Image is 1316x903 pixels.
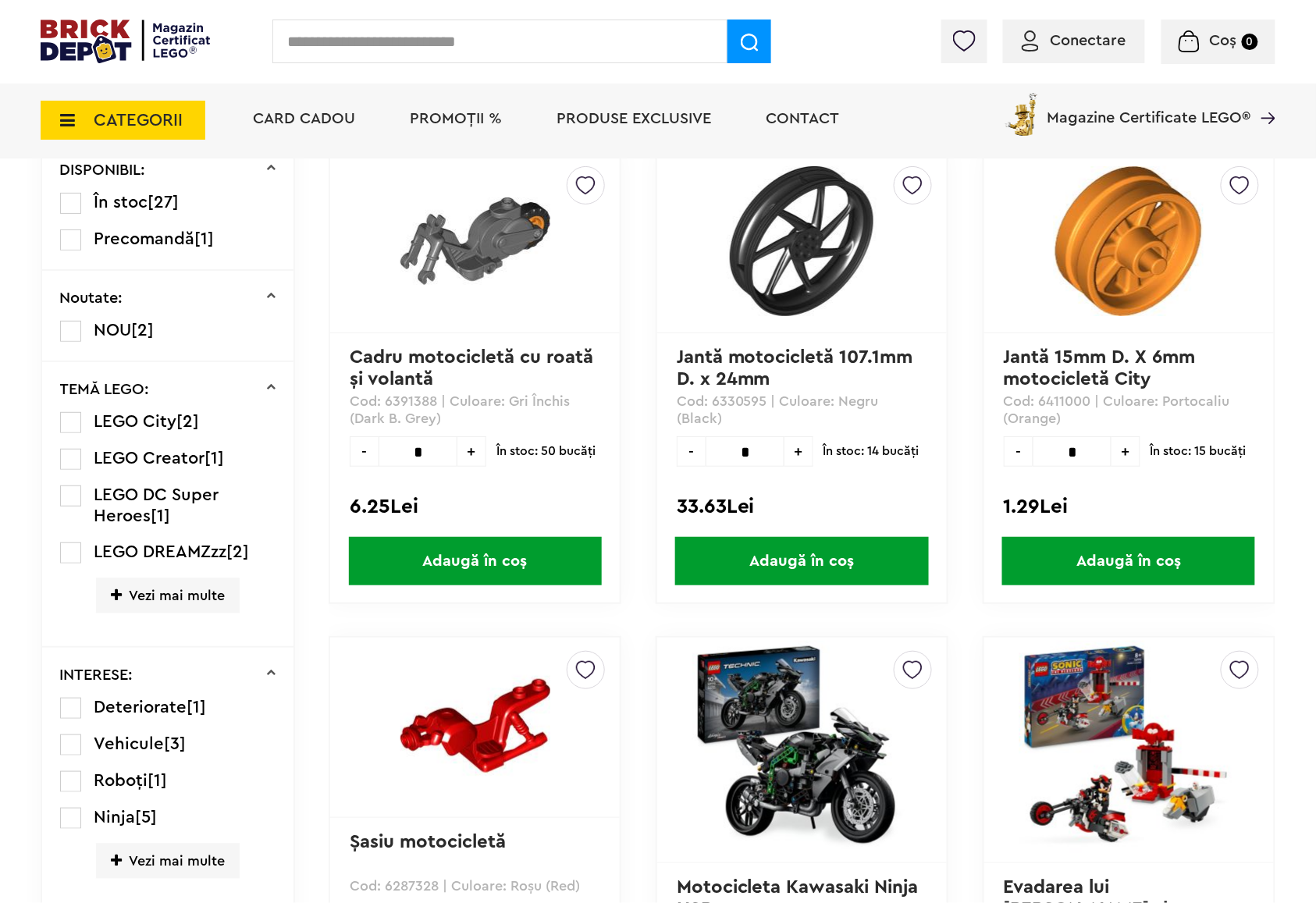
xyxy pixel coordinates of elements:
[675,537,928,585] span: Adaugă în coș
[727,166,877,316] img: Jantă motocicletă 107.1mm D. x 24mm
[410,111,502,126] a: PROMOȚII %
[1022,33,1126,48] a: Conectare
[151,507,171,524] span: [1]
[94,413,177,430] span: LEGO City
[60,382,150,397] p: TEMĂ LEGO:
[253,111,355,126] a: Card Cadou
[60,162,146,178] p: DISPONIBIL:
[96,578,240,613] span: Vezi mai multe
[1019,641,1238,859] img: Evadarea lui Shadow the Hedgehog
[96,844,240,879] span: Vezi mai multe
[657,537,947,585] a: Adaugă în coș
[94,194,148,211] span: În stoc
[1210,33,1237,48] span: Coș
[984,537,1274,585] a: Adaugă în coș
[227,543,250,560] span: [2]
[1004,393,1254,428] p: Cod: 6411000 | Culoare: Portocaliu (Orange)
[457,436,486,467] span: +
[94,772,148,789] span: Roboți
[692,641,911,859] img: Motocicleta Kawasaki Ninja H2R
[94,699,187,716] span: Deteriorate
[349,537,602,585] span: Adaugă în coș
[94,486,219,524] span: LEGO DC Super Heroes
[1111,436,1140,467] span: +
[1004,496,1254,517] div: 1.29Lei
[677,348,919,389] a: Jantă motocicletă 107.1mm D. x 24mm
[1242,34,1258,50] small: 0
[195,230,215,247] span: [1]
[94,450,205,467] span: LEGO Creator
[94,230,195,247] span: Precomandă
[1047,90,1251,126] span: Magazine Certificate LEGO®
[148,772,168,789] span: [1]
[557,111,711,126] a: Produse exclusive
[1054,166,1204,316] img: Jantă 15mm D. X 6mm motocicletă City
[148,194,180,211] span: [27]
[94,112,183,129] span: CATEGORII
[677,496,927,517] div: 33.63Lei
[496,436,596,467] span: În stoc: 50 bucăţi
[60,290,123,306] p: Noutate:
[350,348,599,389] a: Cadru motocicletă cu roată și volantă
[350,833,506,851] a: Şasiu motocicletă
[205,450,225,467] span: [1]
[823,436,919,467] span: În stoc: 14 bucăţi
[400,166,550,316] img: Cadru motocicletă cu roată și volantă
[677,393,927,428] p: Cod: 6330595 | Culoare: Negru (Black)
[187,699,207,716] span: [1]
[94,543,227,560] span: LEGO DREAMZzz
[136,809,158,826] span: [5]
[94,809,136,826] span: Ninja
[1151,436,1247,467] span: În stoc: 15 bucăţi
[677,436,706,467] span: -
[177,413,200,430] span: [2]
[94,322,132,339] span: NOU
[330,537,620,585] a: Adaugă în coș
[165,735,187,752] span: [3]
[1004,348,1201,389] a: Jantă 15mm D. X 6mm motocicletă City
[1002,537,1255,585] span: Adaugă în coș
[350,436,379,467] span: -
[766,111,839,126] a: Contact
[1251,90,1275,105] a: Magazine Certificate LEGO®
[350,393,600,428] p: Cod: 6391388 | Culoare: Gri Închis (Dark B. Grey)
[60,667,133,683] p: INTERESE:
[94,735,165,752] span: Vehicule
[1004,436,1033,467] span: -
[132,322,155,339] span: [2]
[1051,33,1126,48] span: Conectare
[400,651,550,801] img: Şasiu motocicletă
[784,436,813,467] span: +
[350,496,600,517] div: 6.25Lei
